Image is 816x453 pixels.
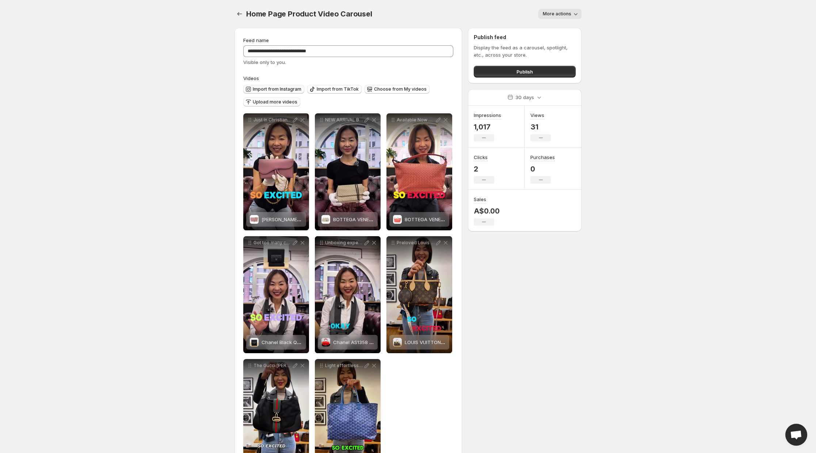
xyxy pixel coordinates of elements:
[243,113,309,230] div: Just In Christian Dior Saddle Long Chain Wallet in soft pink has landed Wear it crossbody over th...
[365,85,430,94] button: Choose from My videos
[474,207,500,215] p: A$0.00
[397,240,435,246] p: Preloved Louis Vuitton Neverfull BB Monogram luxeagainmaison prelovedluxury preownedlouisvuittonbags
[262,216,389,222] span: [PERSON_NAME] Saddle Long Leather Chain Wallet Pink
[321,338,330,347] img: Chanel AS1358 Matelasse Red Gold Hardware Lambskin 2 Way Chain Shoulder 29th Series Bag
[253,99,297,105] span: Upload more videos
[474,34,576,41] h2: Publish feed
[333,339,552,345] span: Chanel AS1358 Matelasse Red Gold Hardware Lambskin 2 Way Chain Shoulder 29th Series Bag
[253,363,291,369] p: The Gucci [PERSON_NAME] Web [PERSON_NAME] Line Bag Bold Iconic Instantly recognisable Preloved au...
[530,154,555,161] h3: Purchases
[315,113,381,230] div: NEW ARRIVAL Bottega Veneta Intrecciato Nappa Leather Small Chain Cross Body Bag Beige BottegaVene...
[515,94,534,101] p: 30 days
[474,44,576,58] p: Display the feed as a carousel, spotlight, etc., across your store.
[321,215,330,224] img: BOTTEGA VENETA Intrecciato Nappa Leather Small Chain Cross Body Bag Beige
[530,112,544,119] h3: Views
[325,117,363,123] p: NEW ARRIVAL Bottega Veneta Intrecciato Nappa Leather Small Chain Cross Body Bag Beige BottegaVene...
[393,215,402,224] img: BOTTEGA VENETA Intrecciato Nappa Leather Small Shoulder Bag Pink
[250,215,259,224] img: CHRISTIAN DIOR Saddle Long Leather Chain Wallet Pink
[397,117,435,123] p: Available Now Bottega Veneta Intrecciato Nappa Leather Small Shoulder Bag in soft pink A chic pop...
[474,122,501,131] p: 1,017
[530,165,555,173] p: 0
[243,59,286,65] span: Visible only to you.
[243,75,259,81] span: Videos
[474,66,576,78] button: Publish
[474,196,486,203] h3: Sales
[386,113,452,230] div: Available Now Bottega Veneta Intrecciato Nappa Leather Small Shoulder Bag in soft pink A chic pop...
[253,240,291,246] p: Got too many cards to carry Do it in style and hands-free with this Chanel Caviar Black CC Chain ...
[243,37,269,43] span: Feed name
[785,424,807,446] div: Open chat
[405,339,527,345] span: LOUIS VUITTON Neverfull BB Monogram M46705 Bag
[325,363,363,369] p: Light effortless and iconic The Goyard St Louis PM in classic blue is made for days on the go roo...
[374,86,427,92] span: Choose from My videos
[543,11,571,17] span: More actions
[243,85,304,94] button: Import from Instagram
[250,338,259,347] img: Chanel Black Quilted Caviar Classic CC Card Holder on Chain
[317,86,359,92] span: Import from TikTok
[315,236,381,353] div: Unboxing experience continues with Chanel Matelasse Red Lambskin Matte Gold Hardware Chain Should...
[530,122,551,131] p: 31
[243,236,309,353] div: Got too many cards to carry Do it in style and hands-free with this Chanel Caviar Black CC Chain ...
[474,154,488,161] h3: Clicks
[393,338,402,347] img: LOUIS VUITTON Neverfull BB Monogram M46705 Bag
[253,86,301,92] span: Import from Instagram
[516,68,533,75] span: Publish
[307,85,362,94] button: Import from TikTok
[243,98,300,106] button: Upload more videos
[386,236,452,353] div: Preloved Louis Vuitton Neverfull BB Monogram luxeagainmaison prelovedluxury preownedlouisvuittonb...
[333,216,517,222] span: BOTTEGA VENETA Intrecciato Nappa Leather Small Chain Cross Body Bag Beige
[246,10,372,18] span: Home Page Product Video Carousel
[262,339,404,345] span: Chanel Black Quilted Caviar Classic CC Card Holder on Chain
[253,117,291,123] p: Just In Christian Dior Saddle Long Chain Wallet in soft pink has landed Wear it crossbody over th...
[474,112,501,119] h3: Impressions
[474,165,494,173] p: 2
[234,9,245,19] button: Settings
[405,216,565,222] span: BOTTEGA VENETA Intrecciato Nappa Leather Small Shoulder Bag Pink
[325,240,363,246] p: Unboxing experience continues with Chanel Matelasse Red Lambskin Matte Gold Hardware Chain Should...
[538,9,582,19] button: More actions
